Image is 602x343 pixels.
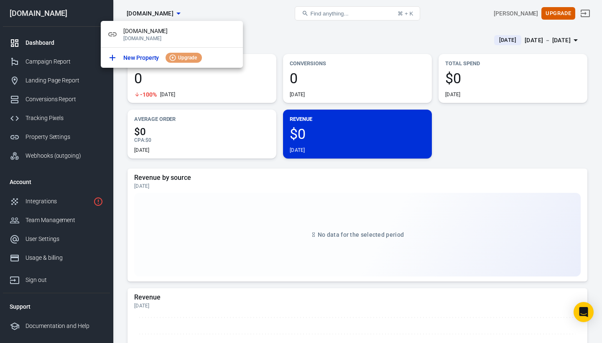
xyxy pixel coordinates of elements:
div: [DOMAIN_NAME][DOMAIN_NAME] [101,21,243,48]
p: New Property [123,54,159,62]
span: [DOMAIN_NAME] [123,27,236,36]
span: Upgrade [175,54,200,61]
p: [DOMAIN_NAME] [123,36,236,41]
div: Open Intercom Messenger [574,302,594,322]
